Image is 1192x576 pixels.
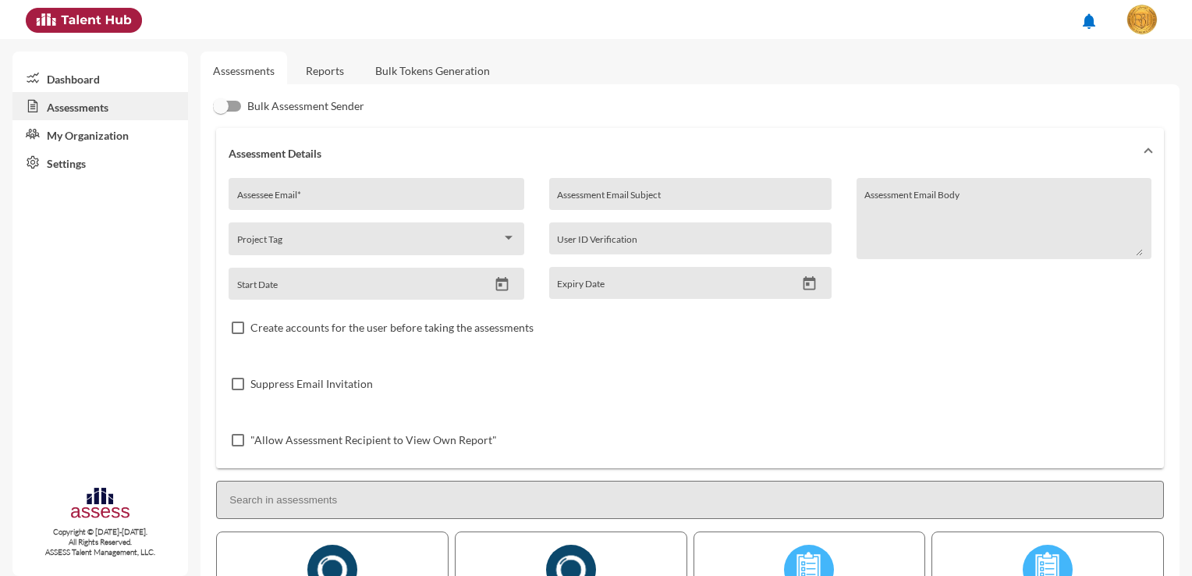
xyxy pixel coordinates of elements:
[69,485,131,524] img: assesscompany-logo.png
[12,64,188,92] a: Dashboard
[1080,12,1098,30] mat-icon: notifications
[250,431,497,450] span: "Allow Assessment Recipient to View Own Report"
[213,64,275,77] a: Assessments
[247,97,364,116] span: Bulk Assessment Sender
[293,52,357,90] a: Reports
[216,178,1164,468] div: Assessment Details
[250,375,373,393] span: Suppress Email Invitation
[12,92,188,120] a: Assessments
[216,481,1164,519] input: Search in assessments
[363,52,502,90] a: Bulk Tokens Generation
[250,318,534,337] span: Create accounts for the user before taking the assessments
[488,276,516,293] button: Open calendar
[229,147,1133,160] mat-panel-title: Assessment Details
[12,120,188,148] a: My Organization
[216,128,1164,178] mat-expansion-panel-header: Assessment Details
[796,276,823,292] button: Open calendar
[12,148,188,176] a: Settings
[12,527,188,557] p: Copyright © [DATE]-[DATE]. All Rights Reserved. ASSESS Talent Management, LLC.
